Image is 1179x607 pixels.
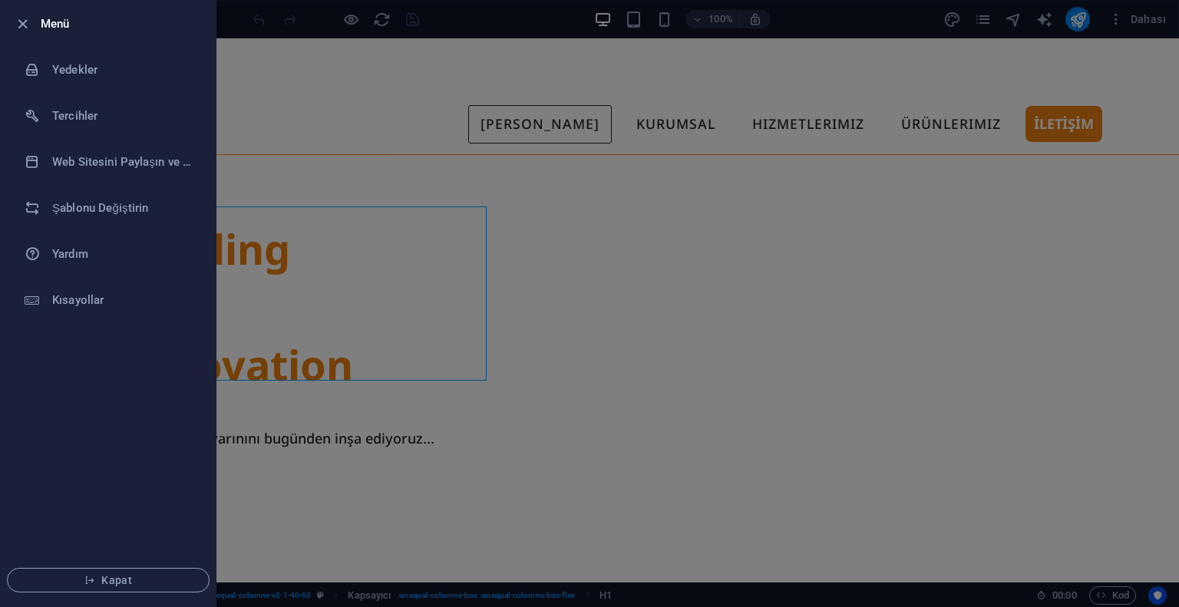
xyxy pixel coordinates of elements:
[7,568,210,592] button: Kapat
[52,107,194,125] h6: Tercihler
[52,199,194,217] h6: Şablonu Değiştirin
[52,61,194,79] h6: Yedekler
[20,574,196,586] span: Kapat
[52,245,194,263] h6: Yardım
[41,15,203,33] h6: Menü
[52,291,194,309] h6: Kısayollar
[52,153,194,171] h6: Web Sitesini Paylaşın ve [GEOGRAPHIC_DATA]
[1,231,216,277] a: Yardım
